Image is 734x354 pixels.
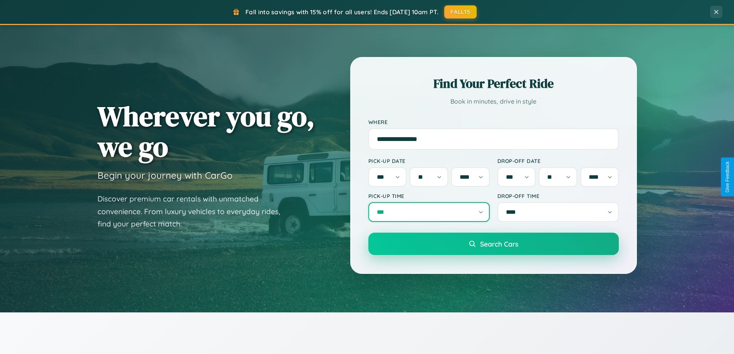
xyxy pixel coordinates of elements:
p: Book in minutes, drive in style [368,96,619,107]
label: Drop-off Date [497,158,619,164]
button: Search Cars [368,233,619,255]
label: Pick-up Date [368,158,490,164]
span: Search Cars [480,240,518,248]
label: Drop-off Time [497,193,619,199]
h1: Wherever you go, we go [97,101,315,162]
label: Where [368,119,619,125]
button: FALL15 [444,5,477,18]
div: Give Feedback [725,161,730,193]
h2: Find Your Perfect Ride [368,75,619,92]
h3: Begin your journey with CarGo [97,169,233,181]
label: Pick-up Time [368,193,490,199]
span: Fall into savings with 15% off for all users! Ends [DATE] 10am PT. [245,8,438,16]
p: Discover premium car rentals with unmatched convenience. From luxury vehicles to everyday rides, ... [97,193,290,230]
